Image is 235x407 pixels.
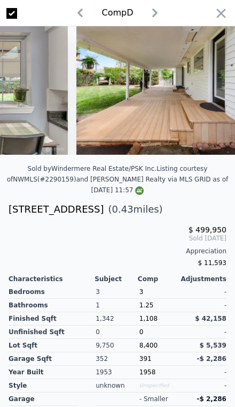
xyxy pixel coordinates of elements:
[96,352,139,366] div: 352
[138,275,181,283] div: Comp
[139,395,168,403] div: - smaller
[9,366,96,379] div: Year Built
[183,379,226,393] div: -
[181,275,226,283] div: Adjustments
[183,366,226,379] div: -
[9,352,96,366] div: Garage Sqft
[198,259,226,267] span: $ 11,593
[7,165,229,194] div: Listing courtesy of NWMLS (#2290159) and [PERSON_NAME] Realty via MLS GRID as of [DATE] 11:57
[96,326,139,339] div: 0
[96,379,139,393] div: unknown
[139,299,183,312] div: 1.25
[197,395,226,403] span: -$ 2,286
[183,326,226,339] div: -
[197,355,226,363] span: -$ 2,286
[9,285,96,299] div: Bedrooms
[189,225,226,234] span: $ 499,950
[96,285,139,299] div: 3
[139,379,183,393] div: Unspecified
[139,355,152,363] span: 391
[139,342,158,349] span: 8,400
[95,275,138,283] div: Subject
[9,393,77,406] div: garage
[183,299,226,312] div: -
[199,342,226,349] span: $ 5,539
[9,234,226,243] span: Sold [DATE]
[139,288,144,296] span: 3
[183,285,226,299] div: -
[96,366,139,379] div: 1953
[135,186,144,195] img: NWMLS Logo
[9,312,96,326] div: Finished Sqft
[96,299,139,312] div: 1
[9,339,96,352] div: Lot Sqft
[9,326,96,339] div: Unfinished Sqft
[96,312,139,326] div: 1,342
[104,202,162,217] span: ( miles)
[9,379,96,393] div: Style
[96,339,139,352] div: 9,750
[139,328,144,336] span: 0
[9,275,95,283] div: Characteristics
[139,366,183,379] div: 1958
[28,165,156,172] div: Sold by Windermere Real Estate/PSK Inc .
[195,315,226,322] span: $ 42,158
[101,6,133,19] div: Comp D
[9,299,96,312] div: Bathrooms
[112,204,134,215] span: 0.43
[9,202,104,217] div: [STREET_ADDRESS]
[9,247,226,255] div: Appreciation
[139,315,158,322] span: 1,108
